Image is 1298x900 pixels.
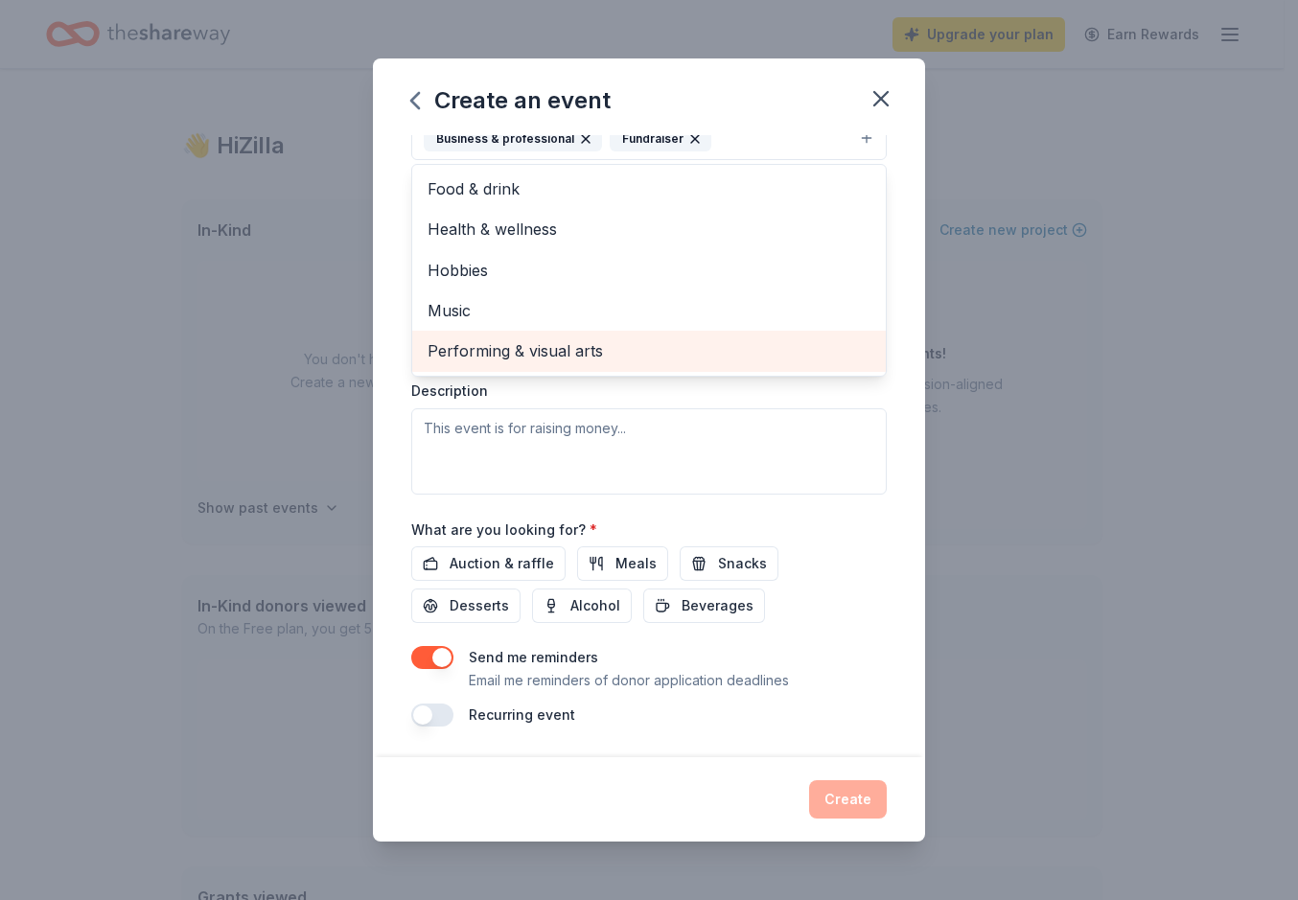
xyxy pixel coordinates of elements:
[428,176,870,201] span: Food & drink
[428,298,870,323] span: Music
[411,164,887,377] div: Business & professionalFundraiser
[428,217,870,242] span: Health & wellness
[411,118,887,160] button: Business & professionalFundraiser
[428,338,870,363] span: Performing & visual arts
[610,127,711,151] div: Fundraiser
[424,127,602,151] div: Business & professional
[428,258,870,283] span: Hobbies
